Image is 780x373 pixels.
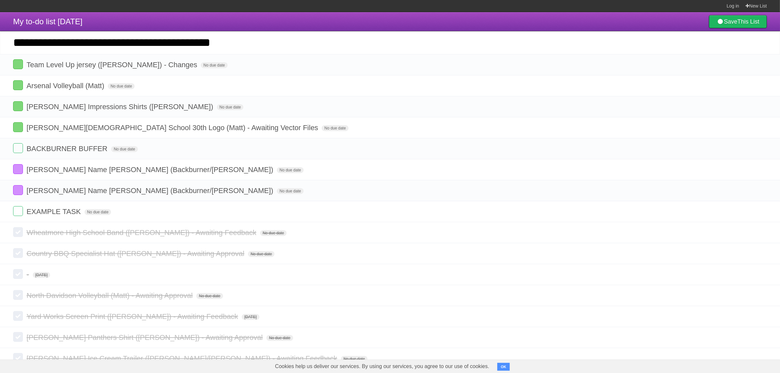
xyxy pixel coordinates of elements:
[27,103,215,111] span: [PERSON_NAME] Impressions Shirts ([PERSON_NAME])
[13,311,23,321] label: Done
[737,18,759,25] b: This List
[13,353,23,363] label: Done
[111,146,138,152] span: No due date
[269,360,496,373] span: Cookies help us deliver our services. By using our services, you agree to our use of cookies.
[13,17,83,26] span: My to-do list [DATE]
[27,354,339,363] span: [PERSON_NAME] Ice Cream Trailer ([PERSON_NAME]/[PERSON_NAME]) - Awaiting Feedback
[27,333,264,342] span: [PERSON_NAME] Panthers Shirt ([PERSON_NAME]) - Awaiting Approval
[248,251,275,257] span: No due date
[27,270,30,279] span: -
[13,101,23,111] label: Done
[709,15,767,28] a: SaveThis List
[13,290,23,300] label: Done
[322,125,348,131] span: No due date
[13,80,23,90] label: Done
[277,188,303,194] span: No due date
[27,166,275,174] span: [PERSON_NAME] Name [PERSON_NAME] (Backburner/[PERSON_NAME])
[27,207,82,216] span: EXAMPLE TASK
[27,312,240,321] span: Yard Works Screen Print ([PERSON_NAME]) - Awaiting Feedback
[201,62,227,68] span: No due date
[27,186,275,195] span: [PERSON_NAME] Name [PERSON_NAME] (Backburner/[PERSON_NAME])
[497,363,510,371] button: OK
[13,59,23,69] label: Done
[108,83,134,89] span: No due date
[27,82,106,90] span: Arsenal Volleyball (Matt)
[196,293,223,299] span: No due date
[277,167,303,173] span: No due date
[13,248,23,258] label: Done
[13,164,23,174] label: Done
[85,209,111,215] span: No due date
[266,335,293,341] span: No due date
[13,269,23,279] label: Done
[13,185,23,195] label: Done
[27,124,320,132] span: [PERSON_NAME][DEMOGRAPHIC_DATA] School 30th Logo (Matt) - Awaiting Vector Files
[13,332,23,342] label: Done
[13,122,23,132] label: Done
[27,145,109,153] span: BACKBURNER BUFFER
[13,227,23,237] label: Done
[33,272,50,278] span: [DATE]
[27,291,194,300] span: North Davidson Volleyball (Matt) - Awaiting Approval
[13,143,23,153] label: Done
[242,314,259,320] span: [DATE]
[260,230,287,236] span: No due date
[341,356,368,362] span: No due date
[217,104,243,110] span: No due date
[13,206,23,216] label: Done
[27,249,246,258] span: Country BBQ Specialist Hat ([PERSON_NAME]) - Awaiting Approval
[27,228,258,237] span: Wheatmore High School Band ([PERSON_NAME]) - Awaiting Feedback
[27,61,199,69] span: Team Level Up jersey ([PERSON_NAME]) - Changes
